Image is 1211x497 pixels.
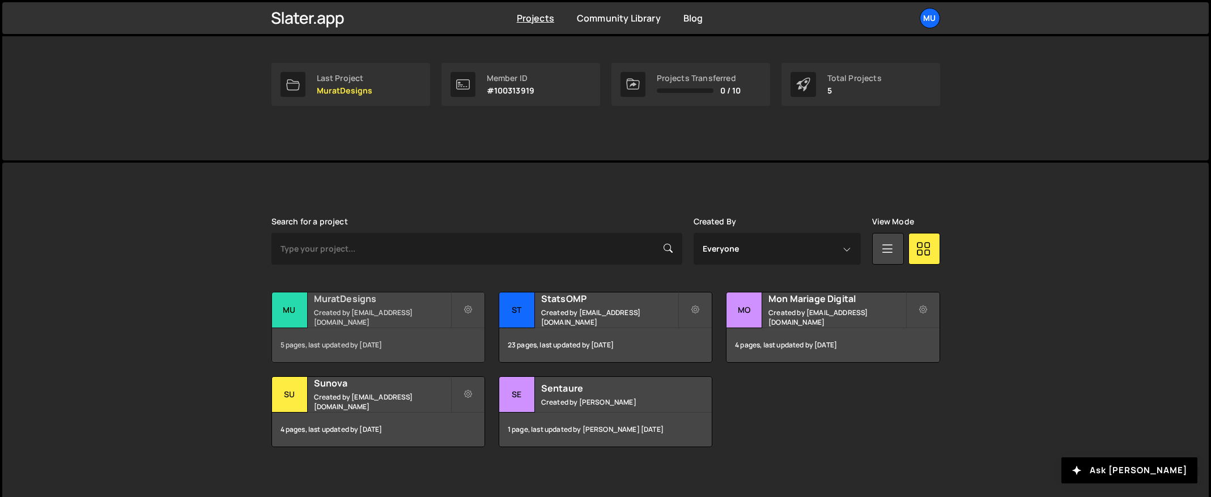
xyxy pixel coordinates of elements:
div: 4 pages, last updated by [DATE] [726,328,939,362]
h2: Sentaure [541,382,678,394]
div: Member ID [487,74,535,83]
a: Mo Mon Mariage Digital Created by [EMAIL_ADDRESS][DOMAIN_NAME] 4 pages, last updated by [DATE] [726,292,940,363]
p: #100313919 [487,86,535,95]
p: 5 [827,86,882,95]
h2: MuratDesigns [314,292,451,305]
div: Mo [726,292,762,328]
h2: Sunova [314,377,451,389]
label: View Mode [872,217,914,226]
p: MuratDesigns [317,86,373,95]
small: Created by [EMAIL_ADDRESS][DOMAIN_NAME] [314,308,451,327]
h2: Mon Mariage Digital [768,292,905,305]
small: Created by [EMAIL_ADDRESS][DOMAIN_NAME] [314,392,451,411]
a: Mu MuratDesigns Created by [EMAIL_ADDRESS][DOMAIN_NAME] 5 pages, last updated by [DATE] [271,292,485,363]
a: Blog [683,12,703,24]
div: Last Project [317,74,373,83]
div: Projects Transferred [657,74,741,83]
h2: StatsOMP [541,292,678,305]
label: Search for a project [271,217,348,226]
div: 23 pages, last updated by [DATE] [499,328,712,362]
div: Total Projects [827,74,882,83]
span: 0 / 10 [720,86,741,95]
small: Created by [PERSON_NAME] [541,397,678,407]
div: 5 pages, last updated by [DATE] [272,328,485,362]
a: Su Sunova Created by [EMAIL_ADDRESS][DOMAIN_NAME] 4 pages, last updated by [DATE] [271,376,485,447]
button: Ask [PERSON_NAME] [1061,457,1197,483]
small: Created by [EMAIL_ADDRESS][DOMAIN_NAME] [768,308,905,327]
input: Type your project... [271,233,682,265]
a: Mu [920,8,940,28]
div: 4 pages, last updated by [DATE] [272,413,485,447]
small: Created by [EMAIL_ADDRESS][DOMAIN_NAME] [541,308,678,327]
a: Se Sentaure Created by [PERSON_NAME] 1 page, last updated by [PERSON_NAME] [DATE] [499,376,712,447]
a: St StatsOMP Created by [EMAIL_ADDRESS][DOMAIN_NAME] 23 pages, last updated by [DATE] [499,292,712,363]
div: Su [272,377,308,413]
a: Projects [517,12,554,24]
div: Se [499,377,535,413]
label: Created By [694,217,737,226]
div: 1 page, last updated by [PERSON_NAME] [DATE] [499,413,712,447]
div: St [499,292,535,328]
div: Mu [272,292,308,328]
a: Last Project MuratDesigns [271,63,430,106]
a: Community Library [577,12,661,24]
